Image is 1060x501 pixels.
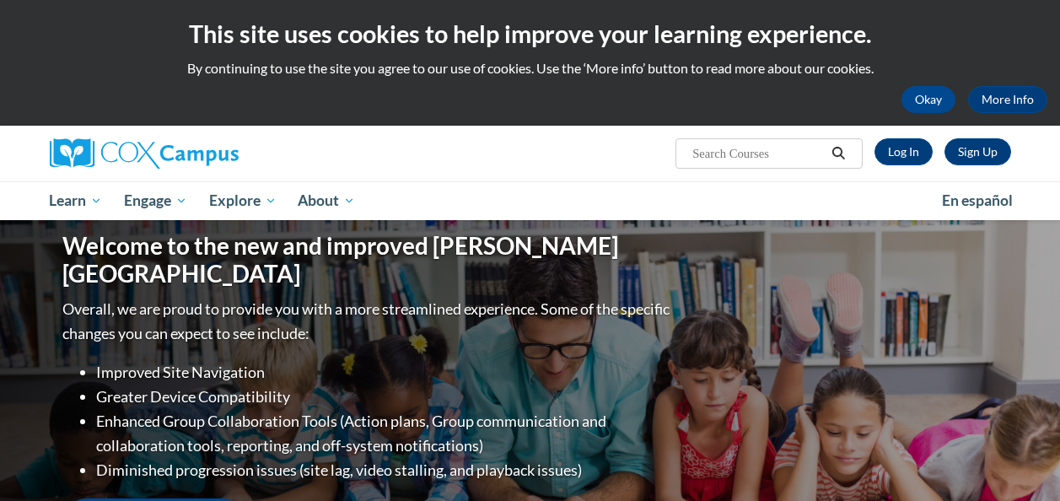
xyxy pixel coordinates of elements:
[96,360,674,385] li: Improved Site Navigation
[96,458,674,482] li: Diminished progression issues (site lag, video stalling, and playback issues)
[209,191,277,211] span: Explore
[39,181,114,220] a: Learn
[942,191,1013,209] span: En español
[62,232,674,288] h1: Welcome to the new and improved [PERSON_NAME][GEOGRAPHIC_DATA]
[49,191,102,211] span: Learn
[62,297,674,346] p: Overall, we are proud to provide you with a more streamlined experience. Some of the specific cha...
[826,143,851,164] button: Search
[13,59,1047,78] p: By continuing to use the site you agree to our use of cookies. Use the ‘More info’ button to read...
[874,138,933,165] a: Log In
[96,409,674,458] li: Enhanced Group Collaboration Tools (Action plans, Group communication and collaboration tools, re...
[287,181,366,220] a: About
[198,181,288,220] a: Explore
[37,181,1024,220] div: Main menu
[113,181,198,220] a: Engage
[298,191,355,211] span: About
[124,191,187,211] span: Engage
[13,17,1047,51] h2: This site uses cookies to help improve your learning experience.
[96,385,674,409] li: Greater Device Compatibility
[944,138,1011,165] a: Register
[931,183,1024,218] a: En español
[968,86,1047,113] a: More Info
[50,138,353,169] a: Cox Campus
[50,138,239,169] img: Cox Campus
[901,86,955,113] button: Okay
[691,143,826,164] input: Search Courses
